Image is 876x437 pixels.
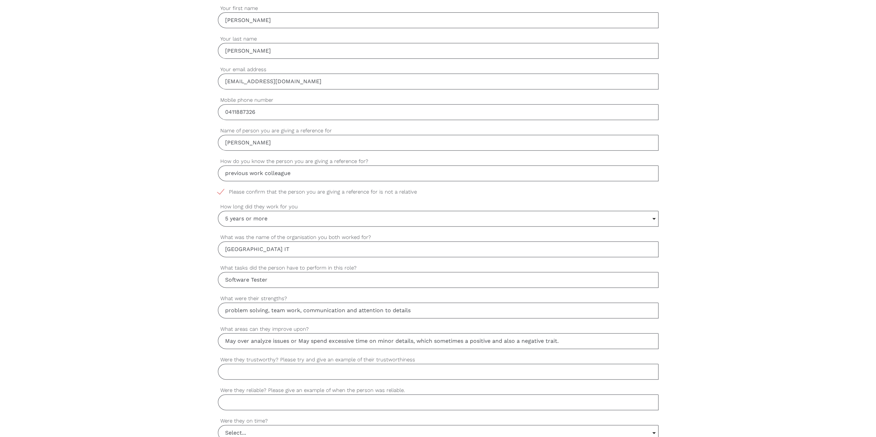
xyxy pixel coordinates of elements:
label: What were their strengths? [218,295,658,303]
label: What tasks did the person have to perform in this role? [218,264,658,272]
span: Please confirm that the person you are giving a reference for is not a relative [218,188,430,196]
label: Name of person you are giving a reference for [218,127,658,135]
label: Your first name [218,4,658,12]
label: Mobile phone number [218,96,658,104]
label: How long did they work for you [218,203,658,211]
label: Were they on time? [218,417,658,425]
label: Were they trustworthy? Please try and give an example of their trustworthiness [218,356,658,364]
label: How do you know the person you are giving a reference for? [218,157,658,165]
label: What areas can they improve upon? [218,325,658,333]
label: What was the name of the organisation you both worked for? [218,233,658,241]
label: Your last name [218,35,658,43]
label: Were they reliable? Please give an example of when the person was reliable. [218,386,658,394]
label: Your email address [218,66,658,74]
